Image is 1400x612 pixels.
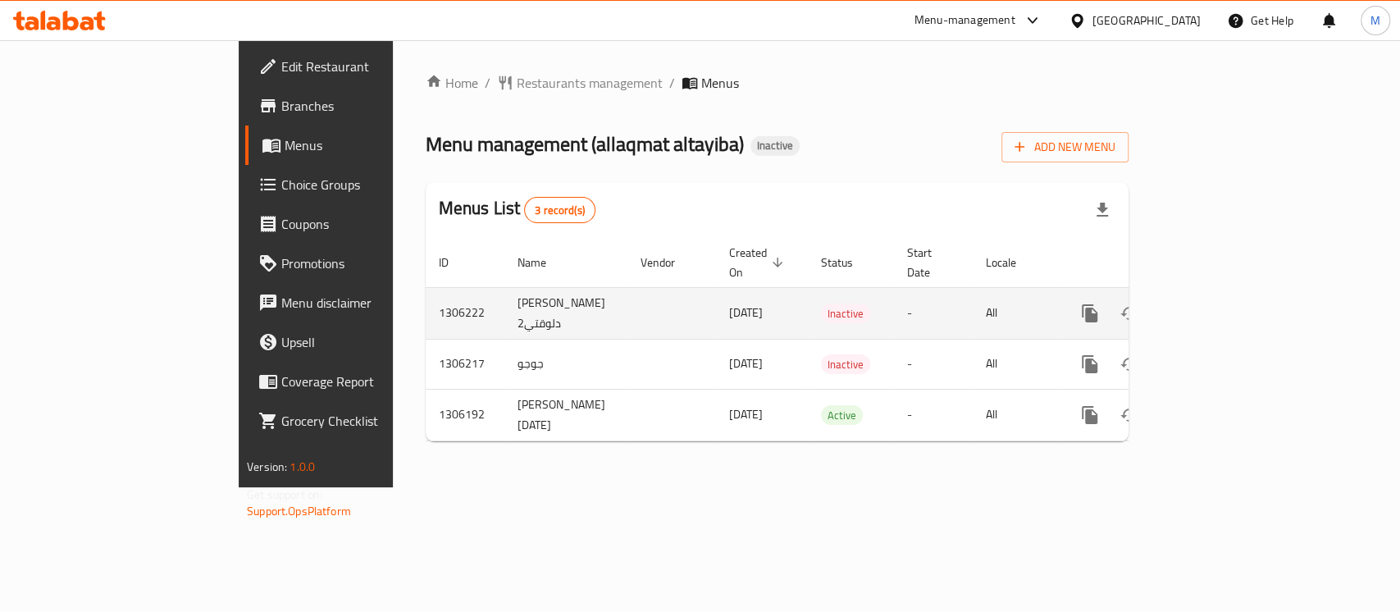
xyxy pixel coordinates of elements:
td: All [973,389,1057,441]
span: Version: [247,456,287,477]
div: Menu-management [914,11,1015,30]
span: Menus [285,135,459,155]
span: Restaurants management [517,73,663,93]
span: Grocery Checklist [281,411,459,431]
span: Inactive [821,304,870,323]
span: Inactive [750,139,800,153]
a: Coverage Report [245,362,472,401]
a: Menus [245,126,472,165]
span: Coupons [281,214,459,234]
span: Locale [986,253,1037,272]
span: M [1370,11,1380,30]
div: Total records count [524,197,595,223]
span: [DATE] [729,353,763,374]
span: Branches [281,96,459,116]
span: Menus [701,73,739,93]
span: 3 record(s) [525,203,595,218]
span: Coverage Report [281,372,459,391]
div: Inactive [750,136,800,156]
span: Inactive [821,355,870,374]
span: Edit Restaurant [281,57,459,76]
div: Active [821,405,863,425]
td: [PERSON_NAME] [DATE] [504,389,627,441]
table: enhanced table [426,238,1241,441]
td: All [973,287,1057,339]
span: Start Date [907,243,953,282]
a: Menu disclaimer [245,283,472,322]
span: 1.0.0 [290,456,315,477]
a: Promotions [245,244,472,283]
a: Grocery Checklist [245,401,472,441]
button: more [1070,345,1110,384]
a: Support.OpsPlatform [247,500,351,522]
button: Change Status [1110,294,1149,333]
a: Restaurants management [497,73,663,93]
span: [DATE] [729,404,763,425]
td: - [894,339,973,389]
td: - [894,287,973,339]
li: / [485,73,490,93]
button: Change Status [1110,395,1149,435]
td: [PERSON_NAME] دلوقتي2 [504,287,627,339]
span: Active [821,406,863,425]
a: Edit Restaurant [245,47,472,86]
span: [DATE] [729,302,763,323]
h2: Menus List [439,196,595,223]
a: Upsell [245,322,472,362]
div: Inactive [821,354,870,374]
span: Promotions [281,253,459,273]
th: Actions [1057,238,1241,288]
a: Branches [245,86,472,126]
div: [GEOGRAPHIC_DATA] [1092,11,1201,30]
span: Add New Menu [1015,137,1115,158]
button: more [1070,294,1110,333]
span: Menu disclaimer [281,293,459,313]
span: Choice Groups [281,175,459,194]
span: Upsell [281,332,459,352]
li: / [669,73,675,93]
button: more [1070,395,1110,435]
a: Coupons [245,204,472,244]
td: جوجو [504,339,627,389]
nav: breadcrumb [426,73,1129,93]
button: Add New Menu [1001,132,1129,162]
span: Created On [729,243,788,282]
span: Status [821,253,874,272]
span: ID [439,253,470,272]
span: Vendor [641,253,696,272]
a: Choice Groups [245,165,472,204]
span: Get support on: [247,484,322,505]
td: All [973,339,1057,389]
div: Export file [1083,190,1122,230]
button: Change Status [1110,345,1149,384]
span: Menu management ( allaqmat altayiba ) [426,126,744,162]
td: - [894,389,973,441]
span: Name [518,253,568,272]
